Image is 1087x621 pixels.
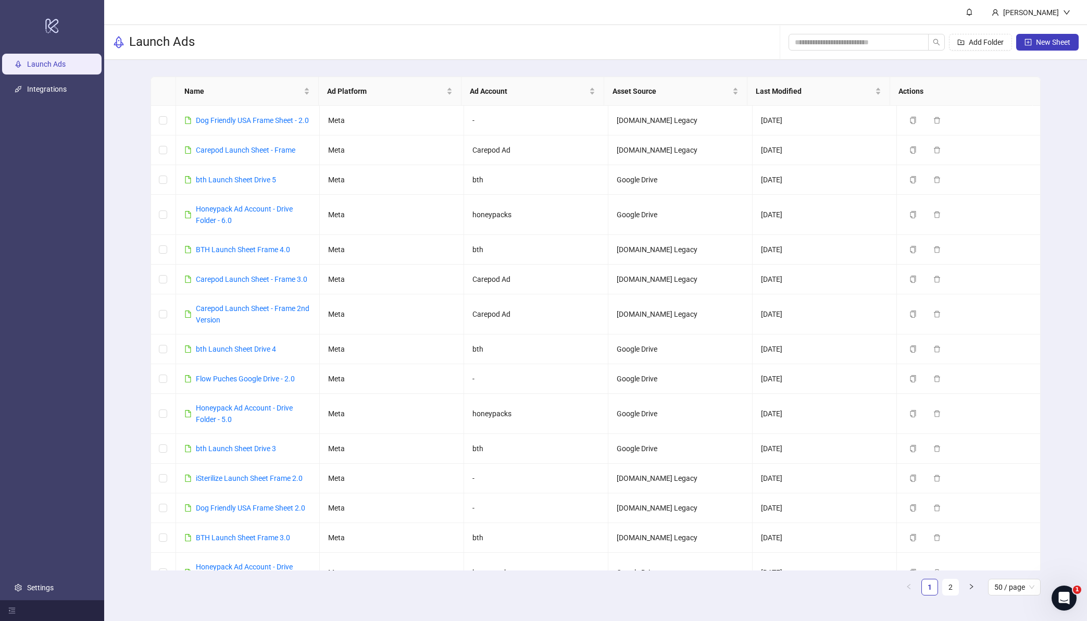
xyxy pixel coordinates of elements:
[327,85,444,97] span: Ad Platform
[969,38,1004,46] span: Add Folder
[909,534,917,541] span: copy
[196,563,293,582] a: Honeypack Ad Account - Drive Folder - 4.0
[943,579,958,595] a: 2
[320,523,464,553] td: Meta
[27,583,54,592] a: Settings
[933,276,941,283] span: delete
[968,583,974,590] span: right
[184,146,192,154] span: file
[196,404,293,424] a: Honeypack Ad Account - Drive Folder - 5.0
[113,36,125,48] span: rocket
[464,294,608,334] td: Carepod Ad
[1016,34,1079,51] button: New Sheet
[909,276,917,283] span: copy
[909,504,917,512] span: copy
[901,579,917,595] li: Previous Page
[608,394,753,434] td: Google Drive
[608,434,753,464] td: Google Drive
[608,464,753,493] td: [DOMAIN_NAME] Legacy
[1024,39,1032,46] span: plus-square
[320,464,464,493] td: Meta
[464,523,608,553] td: bth
[949,34,1012,51] button: Add Folder
[1063,9,1070,16] span: down
[1052,586,1077,611] iframe: Intercom live chat
[464,464,608,493] td: -
[320,294,464,334] td: Meta
[184,504,192,512] span: file
[753,235,897,265] td: [DATE]
[608,523,753,553] td: [DOMAIN_NAME] Legacy
[933,146,941,154] span: delete
[933,375,941,382] span: delete
[184,534,192,541] span: file
[184,117,192,124] span: file
[320,106,464,135] td: Meta
[909,310,917,318] span: copy
[196,116,309,125] a: Dog Friendly USA Frame Sheet - 2.0
[196,504,305,512] a: Dog Friendly USA Frame Sheet 2.0
[184,410,192,417] span: file
[994,579,1034,595] span: 50 / page
[27,85,67,93] a: Integrations
[196,245,290,254] a: BTH Launch Sheet Frame 4.0
[196,533,290,542] a: BTH Launch Sheet Frame 3.0
[196,345,276,353] a: bth Launch Sheet Drive 4
[464,364,608,394] td: -
[320,434,464,464] td: Meta
[608,195,753,235] td: Google Drive
[1036,38,1070,46] span: New Sheet
[933,176,941,183] span: delete
[933,475,941,482] span: delete
[933,246,941,253] span: delete
[464,265,608,294] td: Carepod Ad
[184,475,192,482] span: file
[909,146,917,154] span: copy
[8,607,16,614] span: menu-fold
[196,275,307,283] a: Carepod Launch Sheet - Frame 3.0
[753,394,897,434] td: [DATE]
[470,85,587,97] span: Ad Account
[909,117,917,124] span: copy
[753,493,897,523] td: [DATE]
[464,553,608,593] td: honeypacks
[999,7,1063,18] div: [PERSON_NAME]
[957,39,965,46] span: folder-add
[320,553,464,593] td: Meta
[184,246,192,253] span: file
[753,364,897,394] td: [DATE]
[320,493,464,523] td: Meta
[753,523,897,553] td: [DATE]
[196,474,303,482] a: iSterilize Launch Sheet Frame 2.0
[464,394,608,434] td: honeypacks
[176,77,319,106] th: Name
[909,569,917,576] span: copy
[461,77,604,106] th: Ad Account
[921,579,938,595] li: 1
[608,165,753,195] td: Google Drive
[933,345,941,353] span: delete
[608,265,753,294] td: [DOMAIN_NAME] Legacy
[753,434,897,464] td: [DATE]
[604,77,747,106] th: Asset Source
[320,334,464,364] td: Meta
[196,205,293,225] a: Honeypack Ad Account - Drive Folder - 6.0
[890,77,1033,106] th: Actions
[753,334,897,364] td: [DATE]
[196,444,276,453] a: bth Launch Sheet Drive 3
[608,553,753,593] td: Google Drive
[184,85,302,97] span: Name
[320,135,464,165] td: Meta
[933,117,941,124] span: delete
[906,583,912,590] span: left
[320,265,464,294] td: Meta
[942,579,959,595] li: 2
[909,211,917,218] span: copy
[196,176,276,184] a: bth Launch Sheet Drive 5
[196,146,295,154] a: Carepod Launch Sheet - Frame
[909,246,917,253] span: copy
[27,60,66,68] a: Launch Ads
[909,375,917,382] span: copy
[608,493,753,523] td: [DOMAIN_NAME] Legacy
[320,165,464,195] td: Meta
